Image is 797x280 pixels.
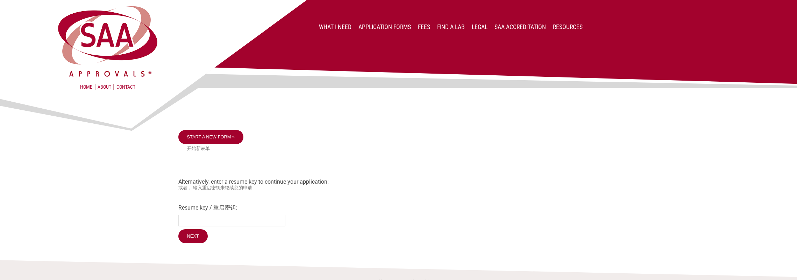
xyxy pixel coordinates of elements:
a: Contact [116,84,135,90]
a: Find a lab [437,23,465,30]
a: What I Need [319,23,351,30]
input: Next [178,229,208,243]
a: Legal [472,23,488,30]
a: About [95,84,114,90]
a: SAA Accreditation [494,23,546,30]
div: Alternatively, enter a resume key to continue your application: [178,130,619,245]
a: Resources [553,23,583,30]
a: Home [80,84,92,90]
label: Resume key / 重启密钥: [178,204,619,212]
small: 开始新表单 [187,146,619,152]
a: Application Forms [358,23,411,30]
a: Fees [418,23,430,30]
a: Start a new form » [178,130,244,144]
img: SAA Approvals [56,4,159,78]
small: 或者， 输入重启密钥来继续您的申请 [178,185,619,191]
